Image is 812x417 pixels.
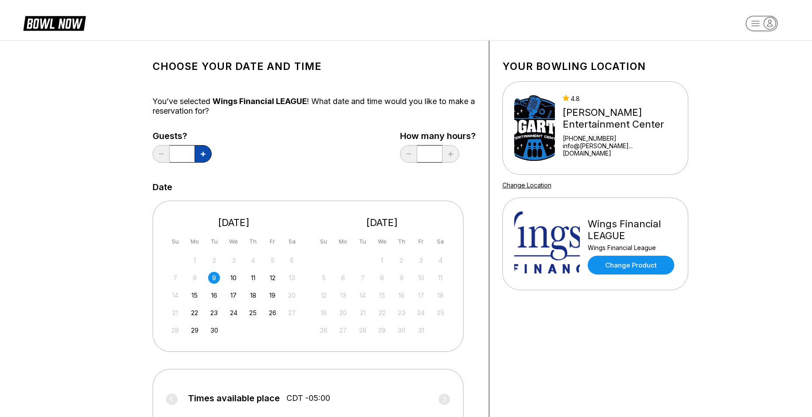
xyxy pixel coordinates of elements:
div: Choose Wednesday, September 24th, 2025 [228,307,240,319]
div: Not available Thursday, October 16th, 2025 [396,289,408,301]
div: Not available Sunday, September 7th, 2025 [169,272,181,284]
div: Not available Friday, October 31st, 2025 [415,324,427,336]
div: Not available Wednesday, October 1st, 2025 [376,254,388,266]
a: info@[PERSON_NAME]...[DOMAIN_NAME] [563,142,676,157]
div: Not available Friday, September 5th, 2025 [267,254,279,266]
div: Not available Sunday, September 28th, 2025 [169,324,181,336]
div: Not available Saturday, October 4th, 2025 [435,254,446,266]
label: Guests? [153,131,212,141]
div: Th [247,236,259,247]
div: Choose Friday, September 26th, 2025 [267,307,279,319]
div: Not available Tuesday, October 28th, 2025 [357,324,369,336]
div: Fr [267,236,279,247]
div: Tu [208,236,220,247]
div: Mo [189,236,201,247]
div: Not available Saturday, October 25th, 2025 [435,307,446,319]
div: Not available Friday, October 24th, 2025 [415,307,427,319]
div: Not available Wednesday, October 8th, 2025 [376,272,388,284]
div: Not available Sunday, October 5th, 2025 [318,272,330,284]
div: You’ve selected ! What date and time would you like to make a reservation for? [153,97,476,116]
div: Not available Wednesday, October 15th, 2025 [376,289,388,301]
div: Choose Tuesday, September 16th, 2025 [208,289,220,301]
div: Choose Friday, September 19th, 2025 [267,289,279,301]
div: Not available Sunday, October 26th, 2025 [318,324,330,336]
div: Not available Tuesday, October 7th, 2025 [357,272,369,284]
div: Not available Monday, October 6th, 2025 [337,272,349,284]
div: Choose Tuesday, September 9th, 2025 [208,272,220,284]
div: Sa [286,236,298,247]
div: Not available Sunday, October 12th, 2025 [318,289,330,301]
img: Bogart's Entertainment Center [514,95,555,161]
div: Choose Thursday, September 25th, 2025 [247,307,259,319]
div: [DATE] [166,217,302,229]
div: [PERSON_NAME] Entertainment Center [563,107,676,130]
div: Not available Monday, October 27th, 2025 [337,324,349,336]
div: Not available Sunday, September 14th, 2025 [169,289,181,301]
div: month 2025-09 [168,254,300,336]
div: Not available Tuesday, October 14th, 2025 [357,289,369,301]
div: Not available Tuesday, September 2nd, 2025 [208,254,220,266]
span: Times available place [188,393,280,403]
div: Not available Wednesday, October 29th, 2025 [376,324,388,336]
div: Tu [357,236,369,247]
img: Wings Financial LEAGUE [514,211,580,277]
label: Date [153,182,172,192]
div: Fr [415,236,427,247]
div: Not available Monday, October 20th, 2025 [337,307,349,319]
div: Not available Saturday, October 11th, 2025 [435,272,446,284]
div: Not available Tuesday, October 21st, 2025 [357,307,369,319]
span: CDT -05:00 [286,393,330,403]
div: Choose Monday, September 22nd, 2025 [189,307,201,319]
div: Not available Saturday, September 20th, 2025 [286,289,298,301]
div: Not available Thursday, October 9th, 2025 [396,272,408,284]
div: Su [318,236,330,247]
div: Not available Saturday, September 13th, 2025 [286,272,298,284]
div: 4.8 [563,95,676,102]
div: Wings Financial League [588,244,676,251]
div: Choose Thursday, September 11th, 2025 [247,272,259,284]
div: We [228,236,240,247]
div: Choose Thursday, September 18th, 2025 [247,289,259,301]
div: Wings Financial LEAGUE [588,218,676,242]
div: Mo [337,236,349,247]
div: Not available Friday, October 3rd, 2025 [415,254,427,266]
div: month 2025-10 [317,254,448,336]
div: [DATE] [314,217,450,229]
div: Choose Monday, September 29th, 2025 [189,324,201,336]
div: Not available Monday, September 1st, 2025 [189,254,201,266]
div: Not available Saturday, October 18th, 2025 [435,289,446,301]
div: Choose Friday, September 12th, 2025 [267,272,279,284]
div: Not available Thursday, October 2nd, 2025 [396,254,408,266]
div: Not available Friday, October 17th, 2025 [415,289,427,301]
div: [PHONE_NUMBER] [563,135,676,142]
div: Su [169,236,181,247]
label: How many hours? [400,131,476,141]
div: Th [396,236,408,247]
div: Not available Saturday, September 27th, 2025 [286,307,298,319]
div: Choose Tuesday, September 23rd, 2025 [208,307,220,319]
div: Not available Wednesday, October 22nd, 2025 [376,307,388,319]
div: Choose Wednesday, September 17th, 2025 [228,289,240,301]
div: We [376,236,388,247]
div: Not available Sunday, September 21st, 2025 [169,307,181,319]
a: Change Product [588,256,674,275]
h1: Choose your Date and time [153,60,476,73]
div: Not available Thursday, September 4th, 2025 [247,254,259,266]
div: Not available Sunday, October 19th, 2025 [318,307,330,319]
div: Not available Friday, October 10th, 2025 [415,272,427,284]
div: Choose Monday, September 15th, 2025 [189,289,201,301]
div: Choose Wednesday, September 10th, 2025 [228,272,240,284]
div: Not available Monday, September 8th, 2025 [189,272,201,284]
h1: Your bowling location [502,60,688,73]
div: Not available Wednesday, September 3rd, 2025 [228,254,240,266]
div: Not available Monday, October 13th, 2025 [337,289,349,301]
div: Choose Tuesday, September 30th, 2025 [208,324,220,336]
div: Not available Thursday, October 30th, 2025 [396,324,408,336]
div: Not available Thursday, October 23rd, 2025 [396,307,408,319]
div: Sa [435,236,446,247]
div: Not available Saturday, September 6th, 2025 [286,254,298,266]
a: Change Location [502,181,551,189]
span: Wings Financial LEAGUE [213,97,307,106]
